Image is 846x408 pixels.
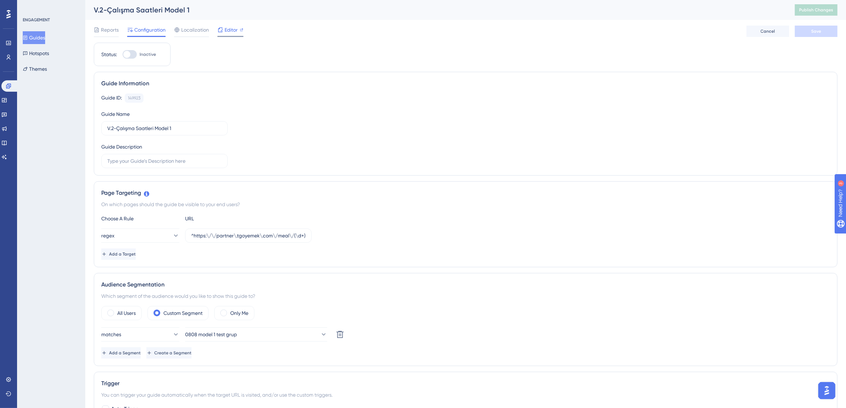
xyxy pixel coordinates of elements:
[101,330,121,339] span: matches
[107,124,222,132] input: Type your Guide’s Name here
[101,347,141,359] button: Add a Segment
[101,292,830,300] div: Which segment of the audience would you like to show this guide to?
[140,52,156,57] span: Inactive
[101,26,119,34] span: Reports
[49,4,52,9] div: 3
[230,309,248,317] label: Only Me
[163,309,203,317] label: Custom Segment
[185,214,263,223] div: URL
[101,50,117,59] div: Status:
[101,248,136,260] button: Add a Target
[101,143,142,151] div: Guide Description
[101,110,130,118] div: Guide Name
[101,189,830,197] div: Page Targeting
[117,309,136,317] label: All Users
[23,17,50,23] div: ENGAGEMENT
[225,26,238,34] span: Editor
[154,350,192,356] span: Create a Segment
[23,63,47,75] button: Themes
[101,79,830,88] div: Guide Information
[185,330,237,339] span: 0808 model 1 test grup
[101,280,830,289] div: Audience Segmentation
[107,157,222,165] input: Type your Guide’s Description here
[94,5,777,15] div: V.2-Çalışma Saatleri Model 1
[795,4,837,16] button: Publish Changes
[146,347,192,359] button: Create a Segment
[101,229,179,243] button: regex
[185,327,327,342] button: 0808 model 1 test grup
[101,327,179,342] button: matches
[23,31,45,44] button: Guides
[101,231,114,240] span: regex
[109,350,141,356] span: Add a Segment
[23,47,49,60] button: Hotspots
[816,380,837,401] iframe: UserGuiding AI Assistant Launcher
[799,7,833,13] span: Publish Changes
[811,28,821,34] span: Save
[191,232,306,240] input: yourwebsite.com/path
[101,93,122,103] div: Guide ID:
[101,391,830,399] div: You can trigger your guide automatically when the target URL is visited, and/or use the custom tr...
[128,95,140,101] div: 149923
[101,214,179,223] div: Choose A Rule
[795,26,837,37] button: Save
[747,26,789,37] button: Cancel
[181,26,209,34] span: Localization
[101,379,830,388] div: Trigger
[134,26,166,34] span: Configuration
[761,28,775,34] span: Cancel
[17,2,44,10] span: Need Help?
[101,200,830,209] div: On which pages should the guide be visible to your end users?
[109,251,136,257] span: Add a Target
